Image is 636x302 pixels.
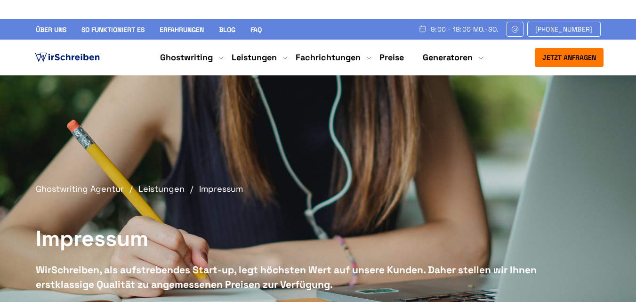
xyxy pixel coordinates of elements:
[138,183,197,194] a: Leistungen
[250,25,262,34] a: FAQ
[419,25,427,33] img: Schedule
[527,22,601,37] a: [PHONE_NUMBER]
[36,262,558,292] div: WirSchreiben, als aufstrebendes Start-up, legt höchsten Wert auf unsere Kunden. Daher stellen wir...
[511,25,519,33] img: Email
[36,183,136,194] a: Ghostwriting Agentur
[36,25,66,34] a: Über uns
[81,25,145,34] a: So funktioniert es
[160,25,204,34] a: Erfahrungen
[160,52,213,63] a: Ghostwriting
[535,48,604,67] button: Jetzt anfragen
[535,25,593,33] span: [PHONE_NUMBER]
[219,25,235,34] a: Blog
[296,52,361,63] a: Fachrichtungen
[36,225,558,253] h1: Impressum
[379,52,404,63] a: Preise
[199,183,243,194] span: Impressum
[431,25,499,33] span: 9:00 - 18:00 Mo.-So.
[33,50,102,65] img: logo ghostwriter-österreich
[423,52,473,63] a: Generatoren
[232,52,277,63] a: Leistungen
